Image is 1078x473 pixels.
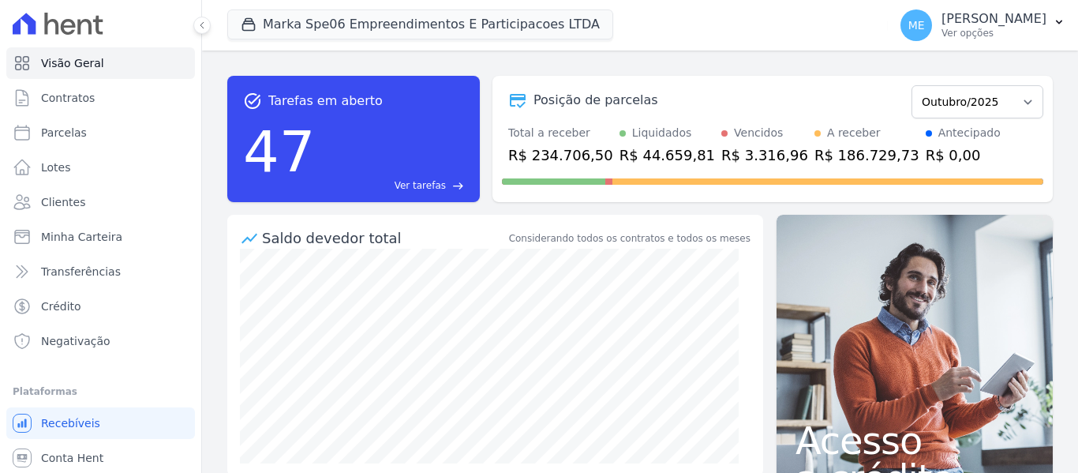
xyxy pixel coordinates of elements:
[508,125,613,141] div: Total a receber
[243,111,316,193] div: 47
[268,92,383,111] span: Tarefas em aberto
[6,82,195,114] a: Contratos
[6,186,195,218] a: Clientes
[533,91,658,110] div: Posição de parcelas
[41,55,104,71] span: Visão Geral
[509,231,750,246] div: Considerando todos os contratos e todos os meses
[41,450,103,466] span: Conta Hent
[41,333,110,349] span: Negativação
[6,117,195,148] a: Parcelas
[6,152,195,183] a: Lotes
[908,20,925,31] span: ME
[41,415,100,431] span: Recebíveis
[6,291,195,322] a: Crédito
[619,145,715,166] div: R$ 44.659,81
[41,194,85,210] span: Clientes
[508,145,613,166] div: R$ 234.706,50
[243,92,262,111] span: task_alt
[938,125,1001,141] div: Antecipado
[888,3,1078,47] button: ME [PERSON_NAME] Ver opções
[41,90,95,106] span: Contratos
[632,125,692,141] div: Liquidados
[262,227,506,249] div: Saldo devedor total
[6,47,195,79] a: Visão Geral
[41,264,121,280] span: Transferências
[452,180,464,192] span: east
[322,178,464,193] a: Ver tarefas east
[41,229,122,245] span: Minha Carteira
[795,422,1034,460] span: Acesso
[827,125,881,141] div: A receber
[814,145,919,166] div: R$ 186.729,73
[721,145,808,166] div: R$ 3.316,96
[6,221,195,253] a: Minha Carteira
[926,145,1001,166] div: R$ 0,00
[6,407,195,439] a: Recebíveis
[41,160,71,175] span: Lotes
[941,27,1046,39] p: Ver opções
[13,382,189,401] div: Plataformas
[6,256,195,287] a: Transferências
[941,11,1046,27] p: [PERSON_NAME]
[227,9,613,39] button: Marka Spe06 Empreendimentos E Participacoes LTDA
[41,298,81,314] span: Crédito
[41,125,87,141] span: Parcelas
[6,325,195,357] a: Negativação
[734,125,783,141] div: Vencidos
[395,178,446,193] span: Ver tarefas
